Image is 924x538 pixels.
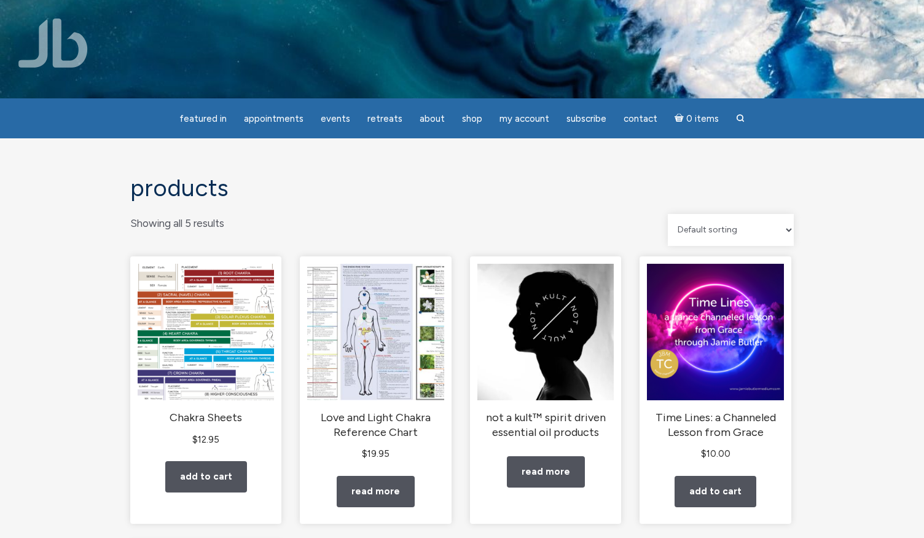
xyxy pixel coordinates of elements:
a: Contact [616,107,665,131]
bdi: 19.95 [362,448,390,459]
a: not a kult™ spirit driven essential oil products [477,264,614,440]
span: featured in [179,113,227,124]
span: $ [362,448,367,459]
h2: Chakra Sheets [138,411,274,425]
a: My Account [492,107,557,131]
span: 0 items [686,114,719,124]
span: Shop [462,113,482,124]
h2: Love and Light Chakra Reference Chart [307,411,444,440]
i: Cart [675,113,686,124]
a: Add to cart: “Time Lines: a Channeled Lesson from Grace” [675,476,756,507]
img: Time Lines: a Channeled Lesson from Grace [647,264,783,400]
a: About [412,107,452,131]
img: Chakra Sheets [138,264,274,400]
a: Add to cart: “Chakra Sheets” [165,461,247,493]
span: Appointments [244,113,303,124]
bdi: 12.95 [192,434,219,445]
span: Subscribe [566,113,606,124]
a: Appointments [237,107,311,131]
a: Read more about “not a kult™ spirit driven essential oil products” [507,456,585,488]
h2: not a kult™ spirit driven essential oil products [477,411,614,440]
a: Cart0 items [667,106,726,131]
a: Chakra Sheets $12.95 [138,264,274,448]
select: Shop order [668,214,794,246]
a: Events [313,107,358,131]
a: Time Lines: a Channeled Lesson from Grace $10.00 [647,264,783,462]
h2: Time Lines: a Channeled Lesson from Grace [647,411,783,440]
bdi: 10.00 [701,448,730,459]
h1: Products [130,175,794,202]
span: $ [192,434,198,445]
span: $ [701,448,707,459]
img: Love and Light Chakra Reference Chart [307,264,444,400]
a: Love and Light Chakra Reference Chart $19.95 [307,264,444,462]
a: Read more about “Love and Light Chakra Reference Chart” [337,476,415,507]
span: Events [321,113,350,124]
img: not a kult™ spirit driven essential oil products [477,264,614,400]
a: Retreats [360,107,410,131]
p: Showing all 5 results [130,214,224,233]
span: Retreats [367,113,402,124]
img: Jamie Butler. The Everyday Medium [18,18,88,68]
a: Subscribe [559,107,614,131]
span: Contact [624,113,657,124]
span: My Account [499,113,549,124]
a: featured in [172,107,234,131]
span: About [420,113,445,124]
a: Shop [455,107,490,131]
